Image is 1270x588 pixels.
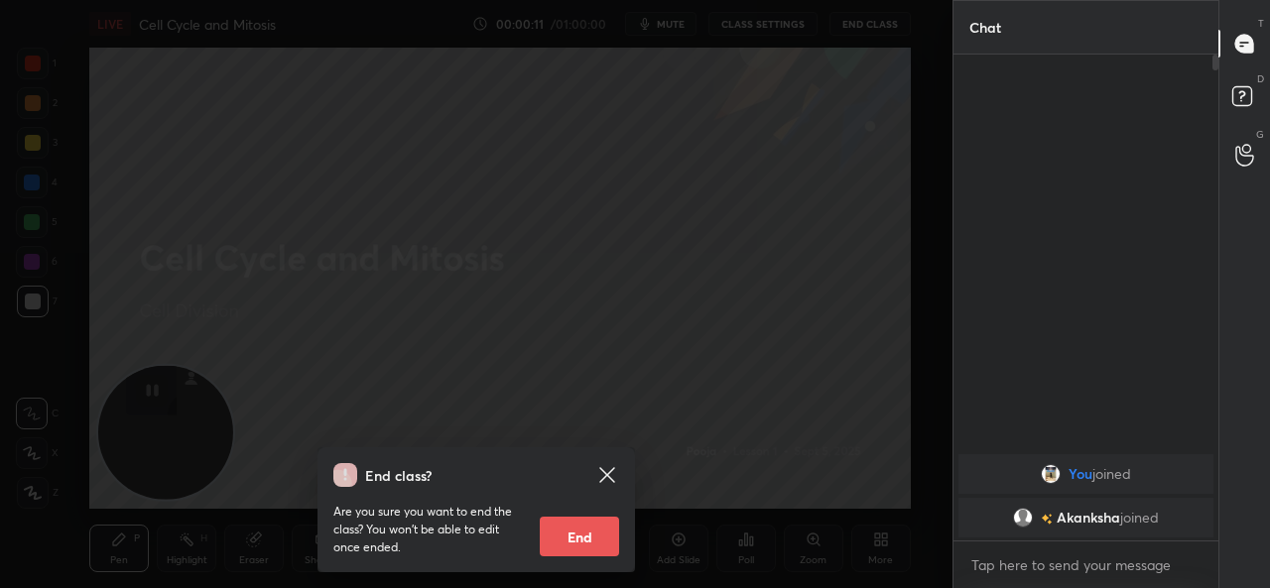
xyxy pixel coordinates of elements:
[1092,466,1131,482] span: joined
[1057,510,1120,526] span: Akanksha
[1120,510,1159,526] span: joined
[333,503,524,556] p: Are you sure you want to end the class? You won’t be able to edit once ended.
[1258,16,1264,31] p: T
[1256,127,1264,142] p: G
[365,465,432,486] h4: End class?
[540,517,619,556] button: End
[1041,464,1061,484] img: 31459aa75eb549e6a2d18725f0af8cdb.jpg
[1069,466,1092,482] span: You
[1041,514,1053,525] img: no-rating-badge.077c3623.svg
[953,1,1017,54] p: Chat
[953,450,1218,541] div: grid
[1257,71,1264,86] p: D
[1013,508,1033,528] img: default.png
